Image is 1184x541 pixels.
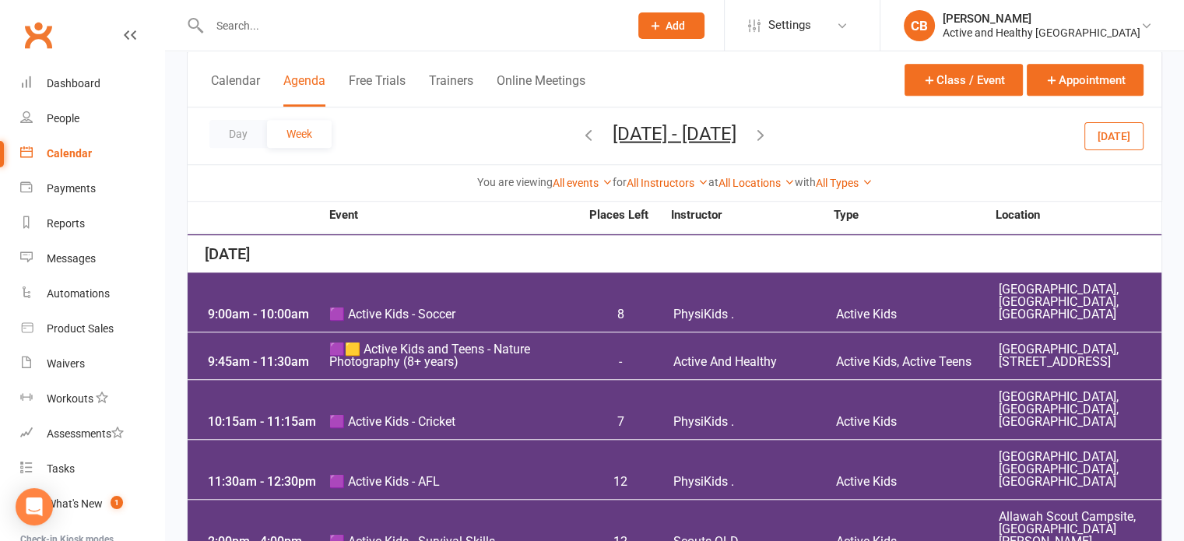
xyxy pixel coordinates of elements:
[47,182,96,195] div: Payments
[1084,121,1144,149] button: [DATE]
[999,283,1161,321] span: [GEOGRAPHIC_DATA], [GEOGRAPHIC_DATA], [GEOGRAPHIC_DATA]
[429,73,473,107] button: Trainers
[19,16,58,54] a: Clubworx
[47,462,75,475] div: Tasks
[47,322,114,335] div: Product Sales
[497,73,585,107] button: Online Meetings
[209,120,267,148] button: Day
[904,10,935,41] div: CB
[836,416,999,428] span: Active Kids
[47,427,124,440] div: Assessments
[47,112,79,125] div: People
[204,308,328,321] div: 9:00am - 10:00am
[718,177,795,189] a: All Locations
[47,287,110,300] div: Automations
[580,416,662,428] span: 7
[836,476,999,488] span: Active Kids
[708,176,718,188] strong: at
[20,311,164,346] a: Product Sales
[328,416,580,428] span: 🟪 Active Kids - Cricket
[996,209,1158,221] strong: Location
[47,392,93,405] div: Workouts
[627,177,708,189] a: All Instructors
[638,12,704,39] button: Add
[834,209,996,221] strong: Type
[905,64,1023,96] button: Class / Event
[671,209,833,221] strong: Instructor
[613,176,627,188] strong: for
[580,476,662,488] span: 12
[768,8,811,43] span: Settings
[47,357,85,370] div: Waivers
[477,176,553,188] strong: You are viewing
[666,19,685,32] span: Add
[47,77,100,90] div: Dashboard
[20,171,164,206] a: Payments
[943,12,1140,26] div: [PERSON_NAME]
[673,476,836,488] span: PhysiKids .
[580,356,662,368] span: -
[47,217,85,230] div: Reports
[20,381,164,416] a: Workouts
[816,177,873,189] a: All Types
[20,346,164,381] a: Waivers
[20,101,164,136] a: People
[999,451,1161,488] span: [GEOGRAPHIC_DATA], [GEOGRAPHIC_DATA], [GEOGRAPHIC_DATA]
[673,356,836,368] span: Active And Healthy
[1027,64,1144,96] button: Appointment
[328,343,580,368] span: 🟪🟨 Active Kids and Teens - Nature Photography (8+ years)
[349,73,406,107] button: Free Trials
[943,26,1140,40] div: Active and Healthy [GEOGRAPHIC_DATA]
[328,476,580,488] span: 🟪 Active Kids - AFL
[47,252,96,265] div: Messages
[20,241,164,276] a: Messages
[47,147,92,160] div: Calendar
[47,497,103,510] div: What's New
[328,308,580,321] span: 🟪 Active Kids - Soccer
[111,496,123,509] span: 1
[328,209,578,221] strong: Event
[999,343,1161,368] span: [GEOGRAPHIC_DATA], [STREET_ADDRESS]
[20,276,164,311] a: Automations
[613,122,736,144] button: [DATE] - [DATE]
[16,488,53,525] div: Open Intercom Messenger
[795,176,816,188] strong: with
[553,177,613,189] a: All events
[20,451,164,487] a: Tasks
[673,308,836,321] span: PhysiKids .
[211,73,260,107] button: Calendar
[999,391,1161,428] span: [GEOGRAPHIC_DATA], [GEOGRAPHIC_DATA], [GEOGRAPHIC_DATA]
[204,416,328,428] div: 10:15am - 11:15am
[188,236,1161,272] div: [DATE]
[20,487,164,522] a: What's New1
[578,209,659,221] strong: Places Left
[205,15,618,37] input: Search...
[580,308,662,321] span: 8
[20,206,164,241] a: Reports
[20,66,164,101] a: Dashboard
[204,356,328,368] div: 9:45am - 11:30am
[836,308,999,321] span: Active Kids
[836,356,999,368] span: Active Kids, Active Teens
[673,416,836,428] span: PhysiKids .
[204,476,328,488] div: 11:30am - 12:30pm
[267,120,332,148] button: Week
[20,136,164,171] a: Calendar
[283,73,325,107] button: Agenda
[20,416,164,451] a: Assessments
